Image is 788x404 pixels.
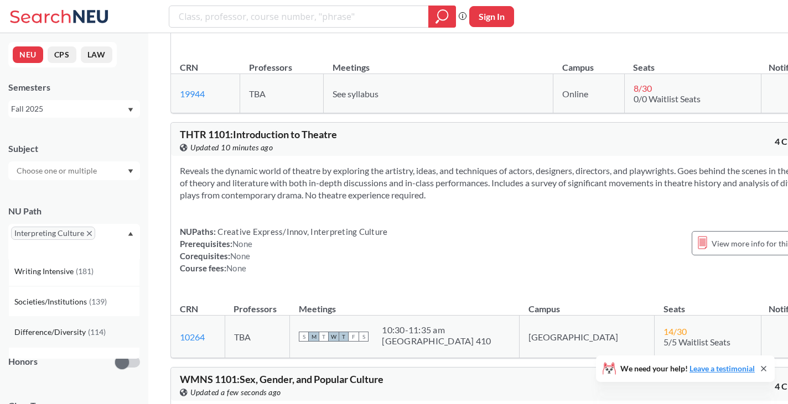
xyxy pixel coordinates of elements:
input: Class, professor, course number, "phrase" [178,7,421,26]
span: None [232,239,252,249]
span: T [319,332,329,342]
span: None [226,263,246,273]
div: Dropdown arrow [8,161,140,180]
div: Fall 2025 [11,103,127,115]
td: [GEOGRAPHIC_DATA] [520,316,655,358]
button: NEU [13,46,43,63]
p: Honors [8,355,38,368]
td: TBA [225,316,290,358]
span: Creative Express/Innov, Interpreting Culture [216,227,387,237]
div: magnifying glass [428,6,456,28]
div: [GEOGRAPHIC_DATA] 410 [382,335,491,347]
th: Meetings [324,50,553,74]
span: F [349,332,359,342]
a: Leave a testimonial [689,364,755,373]
a: 19944 [180,88,205,99]
span: We need your help! [620,365,755,372]
span: Creative Express/Innov [14,356,96,369]
td: Online [553,74,625,113]
span: T [339,332,349,342]
span: Writing Intensive [14,265,76,277]
span: S [299,332,309,342]
span: ( 139 ) [89,297,107,306]
div: NU Path [8,205,140,217]
th: Professors [240,50,324,74]
th: Campus [520,292,655,316]
span: Updated 10 minutes ago [190,141,273,154]
div: CRN [180,303,198,315]
div: Semesters [8,81,140,93]
svg: magnifying glass [436,9,449,24]
span: 8 / 30 [634,83,652,93]
span: 14 / 30 [663,326,687,337]
svg: Dropdown arrow [128,232,133,236]
div: CRN [180,61,198,74]
span: M [309,332,319,342]
span: W [329,332,339,342]
svg: X to remove pill [87,231,92,236]
span: See syllabus [333,88,379,99]
span: 5/5 Waitlist Seats [663,337,730,347]
th: Seats [655,292,761,316]
span: Societies/Institutions [14,296,89,308]
span: ( 181 ) [76,266,94,276]
div: Subject [8,143,140,155]
a: 10264 [180,332,205,342]
span: WMNS 1101 : Sex, Gender, and Popular Culture [180,373,383,385]
span: 0/0 Waitlist Seats [634,93,701,104]
span: None [230,251,250,261]
button: Sign In [469,6,514,27]
div: 10:30 - 11:35 am [382,324,491,335]
div: Fall 2025Dropdown arrow [8,100,140,118]
span: Interpreting CultureX to remove pill [11,227,95,240]
input: Choose one or multiple [11,164,104,177]
span: S [359,332,369,342]
span: THTR 1101 : Introduction to Theatre [180,128,337,140]
svg: Dropdown arrow [128,169,133,174]
span: Difference/Diversity [14,326,88,338]
span: ( 113 ) [96,358,114,367]
div: NUPaths: Prerequisites: Corequisites: Course fees: [180,225,387,274]
th: Professors [225,292,290,316]
span: ( 114 ) [88,327,106,337]
button: LAW [81,46,112,63]
th: Meetings [290,292,520,316]
svg: Dropdown arrow [128,108,133,112]
th: Campus [553,50,625,74]
div: Interpreting CultureX to remove pillDropdown arrowWriting Intensive(181)Societies/Institutions(13... [8,224,140,259]
span: Updated a few seconds ago [190,386,281,398]
th: Seats [624,50,761,74]
td: TBA [240,74,324,113]
button: CPS [48,46,76,63]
